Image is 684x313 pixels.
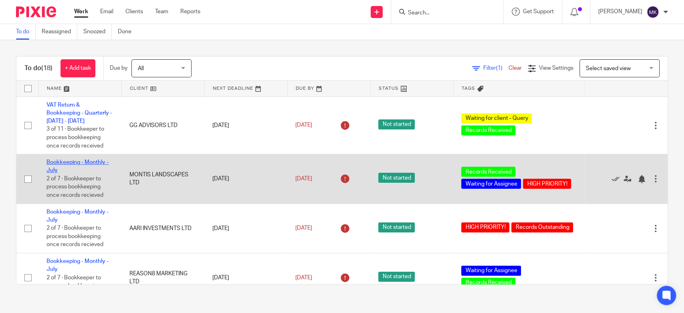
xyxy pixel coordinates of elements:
a: Bookkeeping - Monthly - July [46,258,109,272]
span: (18) [41,65,52,71]
span: (1) [496,65,502,71]
span: Records Received [461,278,515,288]
span: Not started [378,173,415,183]
a: + Add task [61,59,95,77]
p: [PERSON_NAME] [598,8,642,16]
span: Not started [378,222,415,232]
a: Reports [180,8,200,16]
span: All [138,66,144,71]
a: Snoozed [83,24,112,40]
span: Waiting for Assignee [461,266,521,276]
a: Clear [508,65,522,71]
span: Not started [378,272,415,282]
a: VAT Return & Bookkeeping - Quarterly - [DATE] - [DATE] [46,102,112,124]
span: Records Received [461,167,515,177]
span: HIGH PRIORITY! [523,179,571,189]
a: Clients [125,8,143,16]
a: Mark as done [611,175,623,183]
span: Waiting for Assignee [461,179,521,189]
span: [DATE] [295,226,312,231]
span: [DATE] [295,275,312,281]
a: Team [155,8,168,16]
h1: To do [24,64,52,73]
a: To do [16,24,36,40]
a: Bookkeeping - Monthly - July [46,160,109,173]
td: [DATE] [204,97,287,154]
span: Records Outstanding [511,222,573,232]
td: MONTIS LANDSCAPES LTD [121,154,204,204]
span: Waiting for client - Query [461,113,532,123]
span: Tags [462,86,475,91]
a: Done [118,24,137,40]
span: [DATE] [295,123,312,128]
td: [DATE] [204,253,287,302]
span: [DATE] [295,176,312,182]
a: Reassigned [42,24,77,40]
span: View Settings [539,65,573,71]
span: 3 of 11 · Bookkeeper to process bookkeeping once records received [46,127,104,149]
a: Bookkeeping - Monthly - July [46,209,109,223]
span: 2 of 7 · Bookkeeper to process bookkeeping once records recieved [46,176,103,198]
td: AARI INVESTMENTS LTD [121,204,204,253]
a: Email [100,8,113,16]
td: REASON8 MARKETING LTD [121,253,204,302]
td: GG ADVISORS LTD [121,97,204,154]
td: [DATE] [204,154,287,204]
a: Work [74,8,88,16]
span: HIGH PRIORITY! [461,222,509,232]
input: Search [407,10,479,17]
span: 2 of 7 · Bookkeeper to process bookkeeping once records recieved [46,275,103,297]
span: Get Support [523,9,554,14]
p: Due by [110,64,127,72]
span: Select saved view [586,66,631,71]
img: svg%3E [646,6,659,18]
span: Records Received [461,125,515,135]
span: Not started [378,119,415,129]
span: 2 of 7 · Bookkeeper to process bookkeeping once records recieved [46,225,103,247]
td: [DATE] [204,204,287,253]
img: Pixie [16,6,56,17]
span: Filter [483,65,508,71]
